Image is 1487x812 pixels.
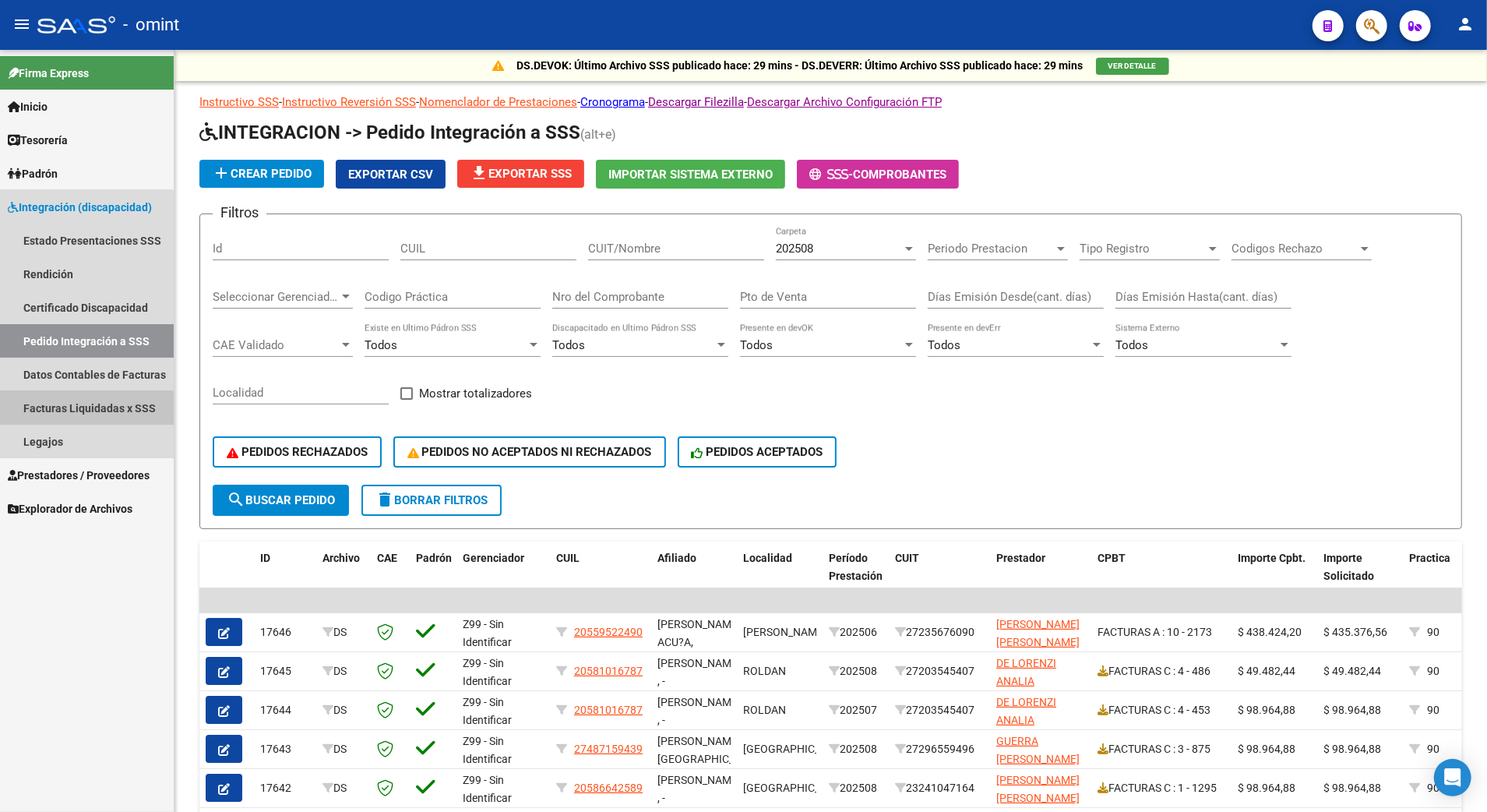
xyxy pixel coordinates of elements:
[1323,704,1381,716] span: $ 98.964,88
[996,657,1056,687] span: DE LORENZI ANALIA
[829,779,883,797] div: 202508
[365,338,397,352] span: Todos
[1323,743,1381,755] span: $ 98.964,88
[123,8,179,42] span: - omint
[227,493,335,507] span: Buscar Pedido
[1317,542,1403,610] datatable-header-cell: Importe Solicitado
[282,95,416,109] a: Instructivo Reversión SSS
[743,782,848,794] span: [GEOGRAPHIC_DATA]
[375,490,394,509] mat-icon: delete
[260,623,310,641] div: 17646
[829,701,883,719] div: 202507
[829,623,883,641] div: 202506
[928,338,960,352] span: Todos
[556,552,580,564] span: CUIL
[1098,779,1225,797] div: FACTURAS C : 1 - 1295
[574,782,643,794] span: 20586642589
[895,623,984,641] div: 27235676090
[463,618,512,648] span: Z99 - Sin Identificar
[895,740,984,758] div: 27296559496
[1238,552,1306,564] span: Importe Cpbt.
[823,542,889,610] datatable-header-cell: Período Prestación
[1098,623,1225,641] div: FACTURAS A : 10 - 2173
[517,57,1084,74] p: DS.DEVOK: Último Archivo SSS publicado hace: 29 mins - DS.DEVERR: Último Archivo SSS publicado ha...
[348,168,433,182] span: Exportar CSV
[1098,701,1225,719] div: FACTURAS C : 4 - 453
[463,774,512,804] span: Z99 - Sin Identificar
[463,657,512,687] span: Z99 - Sin Identificar
[1091,542,1232,610] datatable-header-cell: CPBT
[552,338,585,352] span: Todos
[1098,740,1225,758] div: FACTURAS C : 3 - 875
[747,95,942,109] a: Descargar Archivo Configuración FTP
[260,740,310,758] div: 17643
[254,542,316,610] datatable-header-cell: ID
[322,779,365,797] div: DS
[895,662,984,680] div: 27203545407
[470,164,488,182] mat-icon: file_download
[8,132,68,149] span: Tesorería
[322,662,365,680] div: DS
[410,542,456,610] datatable-header-cell: Padrón
[743,626,826,638] span: [PERSON_NAME]
[470,167,572,181] span: Exportar SSS
[829,740,883,758] div: 202508
[809,168,853,182] span: -
[996,618,1080,648] span: [PERSON_NAME] [PERSON_NAME]
[8,165,58,182] span: Padrón
[260,779,310,797] div: 17642
[393,436,666,468] button: PEDIDOS NO ACEPTADOS NI RECHAZADOS
[1434,759,1471,796] div: Open Intercom Messenger
[8,199,152,216] span: Integración (discapacidad)
[678,436,837,468] button: PEDIDOS ACEPTADOS
[657,774,741,804] span: [PERSON_NAME] , -
[316,542,371,610] datatable-header-cell: Archivo
[212,167,312,181] span: Crear Pedido
[550,542,651,610] datatable-header-cell: CUIL
[375,493,488,507] span: Borrar Filtros
[580,127,616,142] span: (alt+e)
[8,467,150,484] span: Prestadores / Proveedores
[574,743,643,755] span: 27487159439
[996,552,1045,564] span: Prestador
[1096,58,1169,75] button: VER DETALLE
[12,15,31,34] mat-icon: menu
[648,95,744,109] a: Descargar Filezilla
[829,552,883,582] span: Período Prestación
[797,160,959,189] button: -Comprobantes
[336,160,446,189] button: Exportar CSV
[1232,542,1317,610] datatable-header-cell: Importe Cpbt.
[1427,626,1439,638] span: 90
[657,696,741,726] span: [PERSON_NAME] , -
[853,168,946,182] span: Comprobantes
[1238,743,1295,755] span: $ 98.964,88
[574,704,643,716] span: 20581016787
[361,485,502,516] button: Borrar Filtros
[829,662,883,680] div: 202508
[895,701,984,719] div: 27203545407
[776,242,813,256] span: 202508
[1427,743,1439,755] span: 90
[895,779,984,797] div: 23241047164
[1238,626,1302,638] span: $ 438.424,20
[213,485,349,516] button: Buscar Pedido
[456,542,550,610] datatable-header-cell: Gerenciador
[996,735,1080,765] span: GUERRA [PERSON_NAME]
[419,95,577,109] a: Nomenclador de Prestaciones
[657,552,696,564] span: Afiliado
[8,65,89,82] span: Firma Express
[8,98,48,115] span: Inicio
[1098,662,1225,680] div: FACTURAS C : 4 - 486
[743,743,848,755] span: [GEOGRAPHIC_DATA]
[213,202,266,224] h3: Filtros
[322,701,365,719] div: DS
[608,168,773,182] span: Importar Sistema Externo
[928,242,1054,256] span: Periodo Prestacion
[199,160,324,188] button: Crear Pedido
[596,160,785,189] button: Importar Sistema Externo
[371,542,410,610] datatable-header-cell: CAE
[407,445,652,459] span: PEDIDOS NO ACEPTADOS NI RECHAZADOS
[743,704,786,716] span: ROLDAN
[1427,665,1439,677] span: 90
[574,665,643,677] span: 20581016787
